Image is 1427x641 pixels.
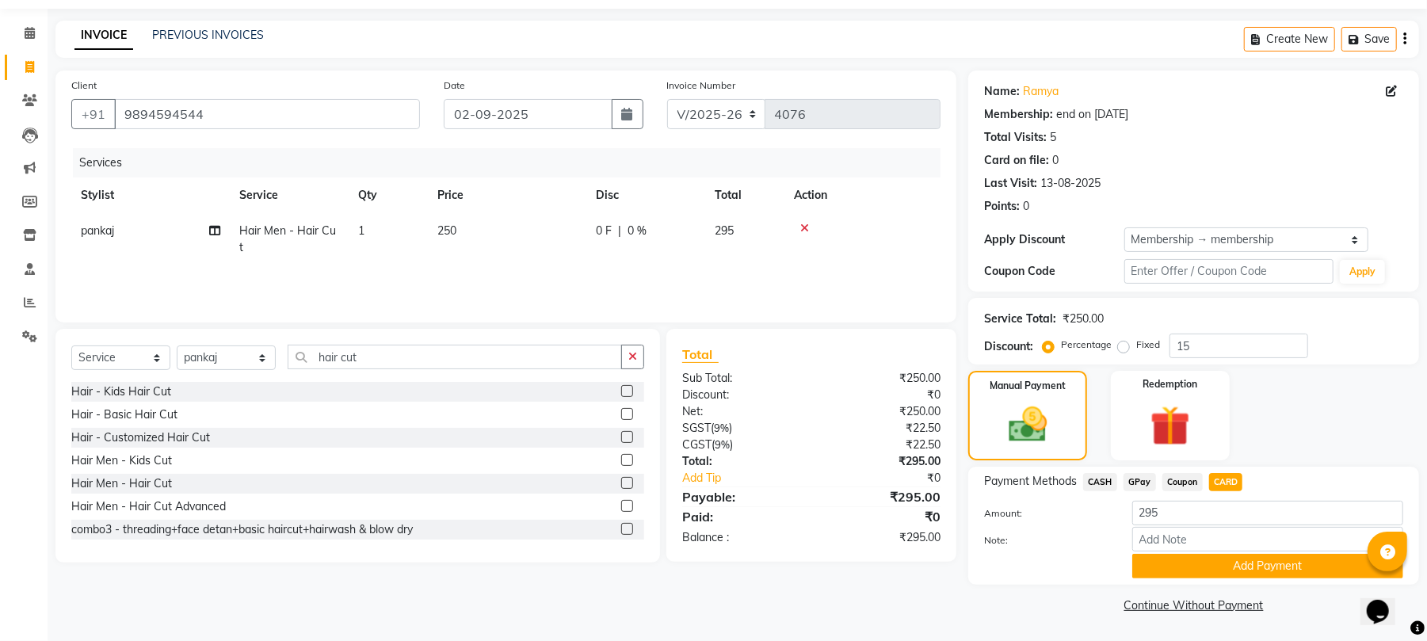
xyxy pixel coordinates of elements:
div: ₹0 [811,387,952,403]
label: Percentage [1061,338,1112,352]
div: 0 [1052,152,1059,169]
div: Last Visit: [984,175,1037,192]
input: Amount [1132,501,1403,525]
div: Points: [984,198,1020,215]
th: Service [230,177,349,213]
span: Hair Men - Hair Cut [239,223,336,254]
th: Disc [586,177,705,213]
th: Stylist [71,177,230,213]
div: ₹250.00 [811,370,952,387]
div: ( ) [670,420,811,437]
span: 0 % [628,223,647,239]
div: ( ) [670,437,811,453]
button: +91 [71,99,116,129]
a: PREVIOUS INVOICES [152,28,264,42]
div: 5 [1050,129,1056,146]
label: Client [71,78,97,93]
div: Membership: [984,106,1053,123]
div: ₹250.00 [811,403,952,420]
div: ₹250.00 [1063,311,1104,327]
div: Hair Men - Hair Cut [71,475,172,492]
button: Apply [1340,260,1385,284]
span: 9% [714,422,729,434]
span: 295 [715,223,734,238]
span: 250 [437,223,456,238]
th: Qty [349,177,428,213]
div: ₹22.50 [811,420,952,437]
div: Coupon Code [984,263,1124,280]
a: Add Tip [670,470,835,486]
span: Total [682,346,719,363]
input: Search or Scan [288,345,622,369]
div: Service Total: [984,311,1056,327]
div: Services [73,148,952,177]
div: Name: [984,83,1020,100]
button: Create New [1244,27,1335,52]
div: Hair - Kids Hair Cut [71,383,171,400]
div: ₹295.00 [811,453,952,470]
div: Hair Men - Kids Cut [71,452,172,469]
div: ₹22.50 [811,437,952,453]
div: Total: [670,453,811,470]
div: Hair Men - Hair Cut Advanced [71,498,226,515]
span: 9% [715,438,730,451]
img: _cash.svg [997,403,1059,447]
label: Manual Payment [990,379,1066,393]
span: | [618,223,621,239]
div: 13-08-2025 [1040,175,1101,192]
div: Total Visits: [984,129,1047,146]
a: Ramya [1023,83,1059,100]
label: Amount: [972,506,1120,521]
label: Note: [972,533,1120,548]
div: Discount: [984,338,1033,355]
label: Fixed [1136,338,1160,352]
div: ₹295.00 [811,529,952,546]
div: Card on file: [984,152,1049,169]
th: Price [428,177,586,213]
th: Total [705,177,784,213]
input: Enter Offer / Coupon Code [1124,259,1334,284]
div: Payable: [670,487,811,506]
th: Action [784,177,941,213]
div: ₹0 [811,507,952,526]
div: Discount: [670,387,811,403]
div: end on [DATE] [1056,106,1128,123]
input: Add Note [1132,527,1403,551]
span: Payment Methods [984,473,1077,490]
div: Hair - Customized Hair Cut [71,429,210,446]
a: Continue Without Payment [971,597,1416,614]
span: Coupon [1162,473,1203,491]
div: 0 [1023,198,1029,215]
div: ₹295.00 [811,487,952,506]
div: Net: [670,403,811,420]
div: Apply Discount [984,231,1124,248]
a: INVOICE [74,21,133,50]
button: Save [1341,27,1397,52]
label: Invoice Number [667,78,736,93]
span: pankaj [81,223,114,238]
div: Sub Total: [670,370,811,387]
input: Search by Name/Mobile/Email/Code [114,99,420,129]
span: SGST [682,421,711,435]
div: ₹0 [835,470,952,486]
label: Date [444,78,465,93]
img: _gift.svg [1138,401,1203,451]
div: Paid: [670,507,811,526]
div: Balance : [670,529,811,546]
span: 1 [358,223,364,238]
button: Add Payment [1132,554,1403,578]
span: GPay [1124,473,1156,491]
span: 0 F [596,223,612,239]
div: combo3 - threading+face detan+basic haircut+hairwash & blow dry [71,521,413,538]
iframe: chat widget [1360,578,1411,625]
span: CGST [682,437,712,452]
label: Redemption [1143,377,1197,391]
div: Hair - Basic Hair Cut [71,406,177,423]
span: CARD [1209,473,1243,491]
span: CASH [1083,473,1117,491]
